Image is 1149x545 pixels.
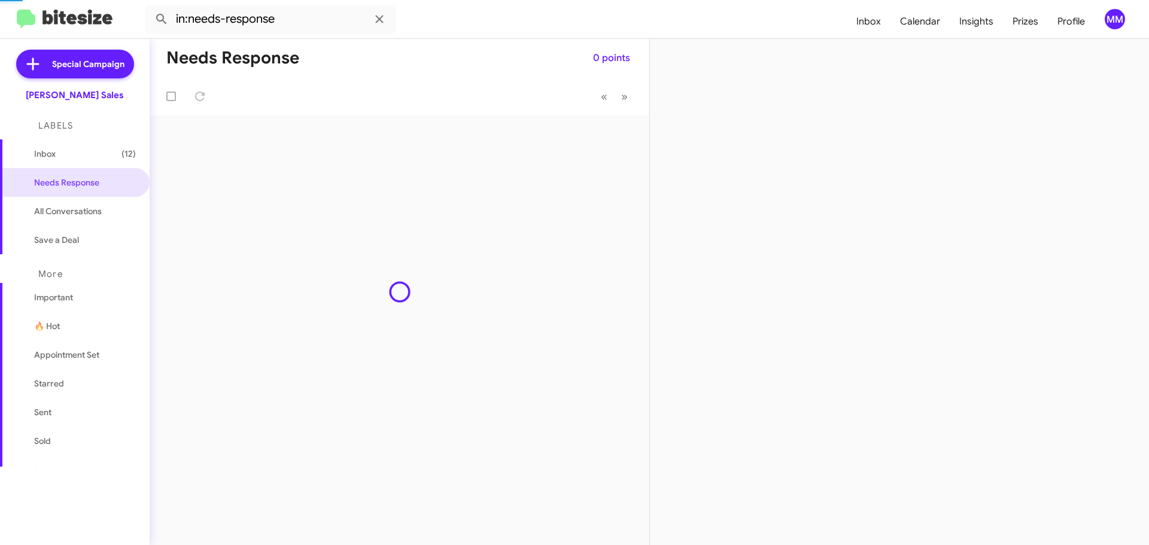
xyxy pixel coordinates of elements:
span: Labels [38,120,73,131]
nav: Page navigation example [594,84,635,109]
button: MM [1095,9,1136,29]
a: Prizes [1003,4,1048,39]
button: Next [614,84,635,109]
span: » [621,89,628,104]
span: All Conversations [34,205,102,217]
span: (12) [121,148,136,160]
input: Search [145,5,396,34]
span: Save a Deal [34,234,79,246]
span: Sold Responded [34,464,98,476]
div: MM [1105,9,1125,29]
span: Special Campaign [52,58,124,70]
h1: Needs Response [166,48,299,68]
a: Profile [1048,4,1095,39]
span: 0 points [593,47,630,69]
span: Sent [34,406,51,418]
span: Sold [34,435,51,447]
a: Special Campaign [16,50,134,78]
button: 0 points [583,47,640,69]
div: [PERSON_NAME] Sales [26,89,124,101]
span: Important [34,291,136,303]
span: Inbox [34,148,136,160]
span: « [601,89,607,104]
span: More [38,269,63,279]
button: Previous [594,84,615,109]
span: Starred [34,377,64,389]
a: Insights [950,4,1003,39]
span: 🔥 Hot [34,320,60,332]
a: Inbox [847,4,890,39]
span: Needs Response [34,176,136,188]
span: Appointment Set [34,349,99,361]
a: Calendar [890,4,950,39]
